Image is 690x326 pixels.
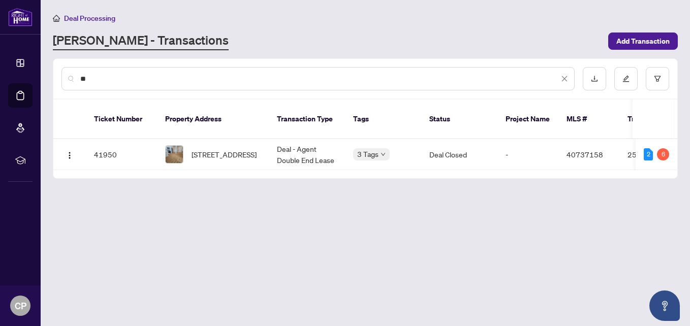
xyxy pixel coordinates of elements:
[561,75,568,82] span: close
[64,14,115,23] span: Deal Processing
[86,139,157,170] td: 41950
[8,8,33,26] img: logo
[421,100,497,139] th: Status
[583,67,606,90] button: download
[15,299,26,313] span: CP
[657,148,669,160] div: 6
[61,146,78,162] button: Logo
[591,75,598,82] span: download
[269,139,345,170] td: Deal - Agent Double End Lease
[166,146,183,163] img: thumbnail-img
[53,32,229,50] a: [PERSON_NAME] - Transactions
[654,75,661,82] span: filter
[616,33,670,49] span: Add Transaction
[269,100,345,139] th: Transaction Type
[644,148,653,160] div: 2
[567,150,603,159] span: 40737158
[622,75,630,82] span: edit
[421,139,497,170] td: Deal Closed
[53,15,60,22] span: home
[646,67,669,90] button: filter
[381,152,386,157] span: down
[558,100,619,139] th: MLS #
[192,149,257,160] span: [STREET_ADDRESS]
[614,67,638,90] button: edit
[497,100,558,139] th: Project Name
[345,100,421,139] th: Tags
[86,100,157,139] th: Ticket Number
[608,32,678,50] button: Add Transaction
[357,148,379,160] span: 3 Tags
[66,151,74,159] img: Logo
[157,100,269,139] th: Property Address
[649,290,680,321] button: Open asap
[497,139,558,170] td: -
